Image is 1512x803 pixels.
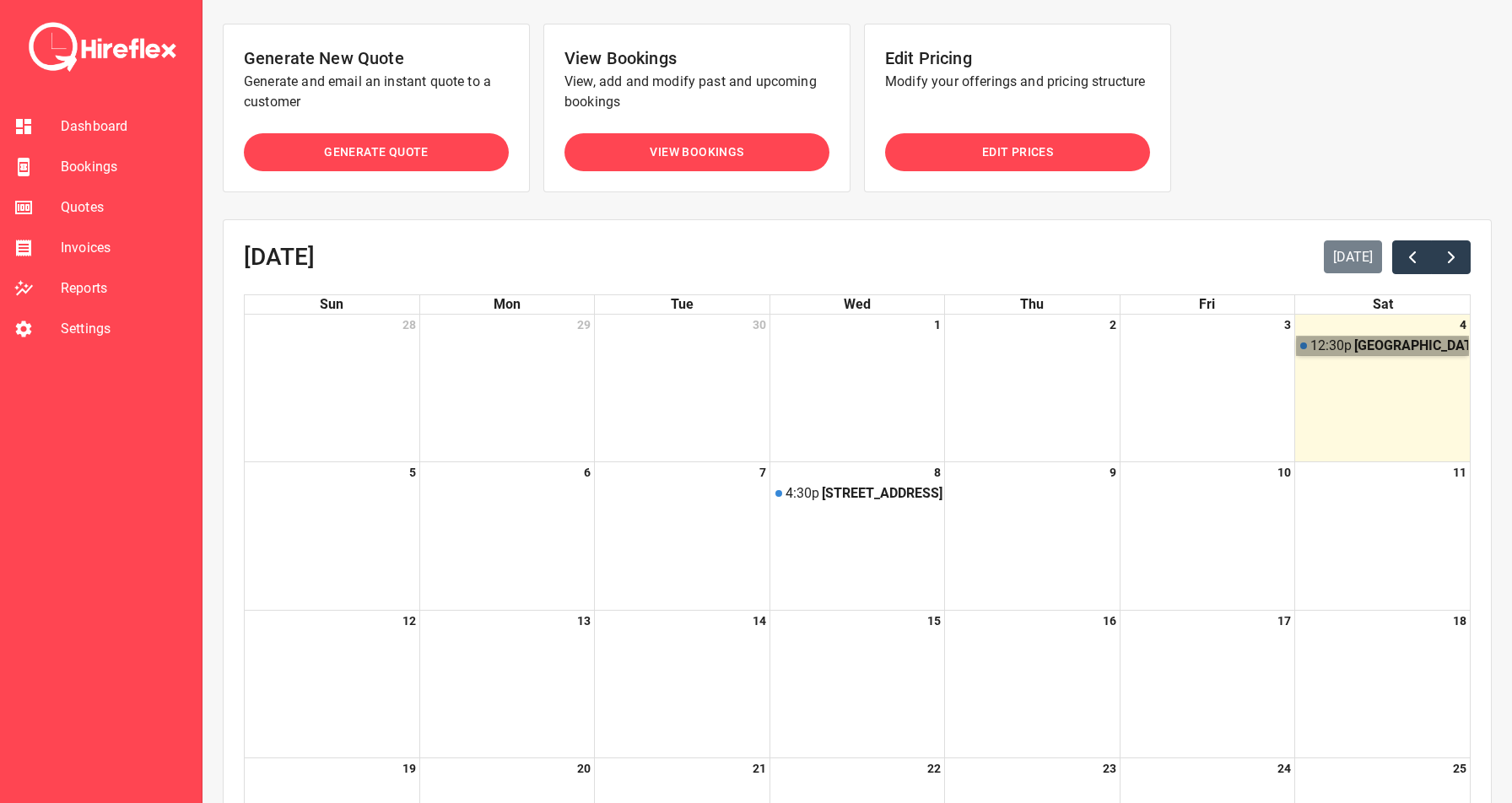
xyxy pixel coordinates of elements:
td: September 28, 2025 [245,315,419,461]
td: October 4, 2025 [1295,315,1470,461]
td: October 15, 2025 [769,610,944,758]
a: October 3, 2025 [1281,315,1294,335]
span: Dashboard [61,116,188,137]
a: October 15, 2025 [924,611,944,631]
span: Quotes [61,197,188,218]
a: October 18, 2025 [1450,611,1470,631]
a: October 11, 2025 [1450,462,1470,482]
h6: Generate New Quote [244,45,509,72]
a: Tuesday [667,295,697,314]
a: October 14, 2025 [749,611,769,631]
a: October 25, 2025 [1450,758,1470,779]
a: Sunday [316,295,347,314]
a: October 24, 2025 [1274,758,1294,779]
a: October 7, 2025 [756,462,769,482]
td: October 9, 2025 [945,461,1120,610]
a: Saturday [1369,295,1396,314]
td: October 14, 2025 [595,610,769,758]
p: Generate and email an instant quote to a customer [244,72,509,112]
span: Edit Prices [982,142,1053,163]
a: October 17, 2025 [1274,611,1294,631]
span: Bookings [61,157,188,177]
td: October 17, 2025 [1120,610,1294,758]
div: 4:30p [786,486,819,501]
a: October 12, 2025 [399,611,419,631]
a: Thursday [1017,295,1047,314]
td: September 30, 2025 [595,315,769,461]
button: [DATE] [1324,240,1383,273]
td: October 10, 2025 [1120,461,1294,610]
td: October 1, 2025 [769,315,944,461]
a: October 10, 2025 [1274,462,1294,482]
a: October 4, 2025 [1456,315,1470,335]
td: October 7, 2025 [595,461,769,610]
a: September 28, 2025 [399,315,419,335]
td: October 2, 2025 [945,315,1120,461]
span: View Bookings [650,142,743,163]
td: October 5, 2025 [245,461,419,610]
a: October 9, 2025 [1106,462,1120,482]
a: October 1, 2025 [931,315,944,335]
a: Monday [490,295,524,314]
span: Reports [61,278,188,299]
a: October 2, 2025 [1106,315,1120,335]
a: September 29, 2025 [574,315,594,335]
p: View, add and modify past and upcoming bookings [564,72,829,112]
a: October 21, 2025 [749,758,769,779]
td: October 8, 2025 [769,461,944,610]
h6: Edit Pricing [885,45,1150,72]
span: Generate Quote [324,142,429,163]
td: October 16, 2025 [945,610,1120,758]
td: October 6, 2025 [419,461,594,610]
a: October 13, 2025 [574,611,594,631]
a: October 20, 2025 [574,758,594,779]
a: October 6, 2025 [580,462,594,482]
td: October 18, 2025 [1295,610,1470,758]
td: September 29, 2025 [419,315,594,461]
a: Wednesday [840,295,874,314]
a: Friday [1196,295,1218,314]
h6: View Bookings [564,45,829,72]
td: October 12, 2025 [245,610,419,758]
a: October 5, 2025 [406,462,419,482]
h2: [DATE] [244,244,315,271]
a: October 22, 2025 [924,758,944,779]
td: October 11, 2025 [1295,461,1470,610]
a: September 30, 2025 [749,315,769,335]
td: October 3, 2025 [1120,315,1294,461]
button: Next month [1431,240,1471,274]
a: October 8, 2025 [931,462,944,482]
p: Modify your offerings and pricing structure [885,72,1150,92]
td: October 13, 2025 [419,610,594,758]
div: [STREET_ADDRESS] [822,486,942,501]
a: October 19, 2025 [399,758,419,779]
button: Previous month [1392,240,1432,274]
a: October 23, 2025 [1099,758,1120,779]
span: Settings [61,319,188,339]
a: October 16, 2025 [1099,611,1120,631]
span: Invoices [61,238,188,258]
